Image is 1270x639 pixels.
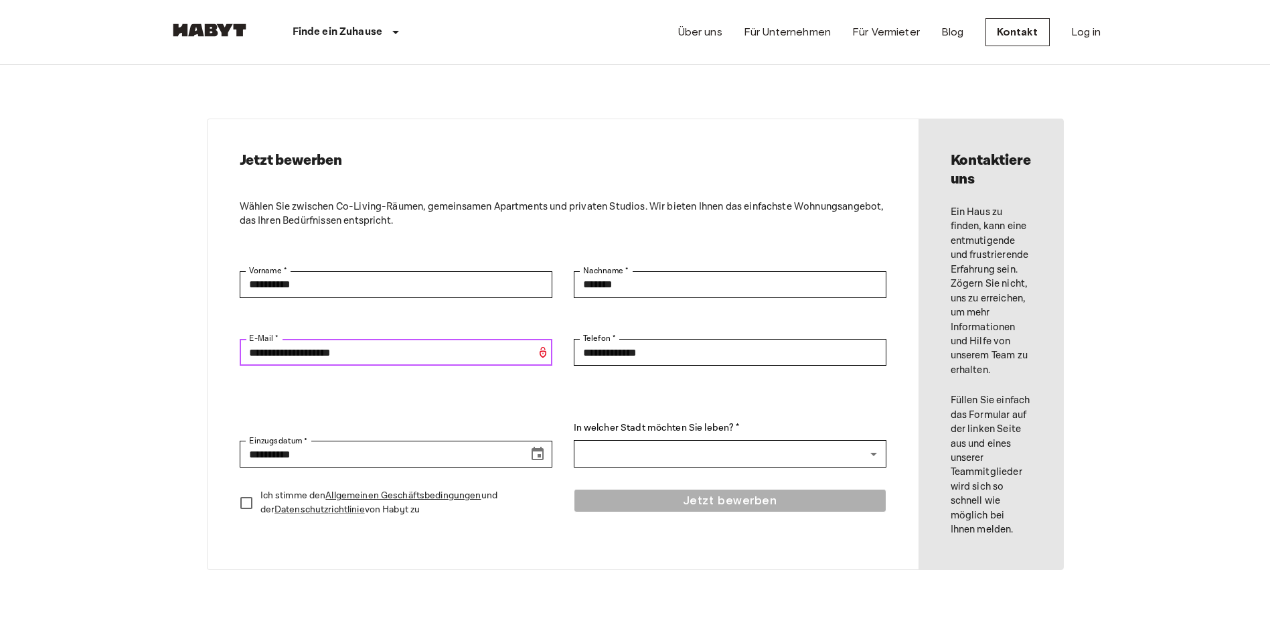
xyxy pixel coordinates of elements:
[941,24,964,40] a: Blog
[574,421,886,435] label: In welcher Stadt möchten Sie leben? *
[325,490,481,502] a: Allgemeinen Geschäftsbedingungen
[583,265,629,277] label: Nachname *
[249,435,308,447] label: Einzugsdatum
[240,151,886,170] h2: Jetzt bewerben
[293,24,383,40] p: Finde ein Zuhause
[951,205,1031,377] p: Ein Haus zu finden, kann eine entmutigende und frustrierende Erfahrung sein. Zögern Sie nicht, un...
[274,504,365,516] a: Datenschutzrichtlinie
[583,333,615,344] label: Telefon *
[951,151,1031,189] h2: Kontaktiere uns
[678,24,722,40] a: Über uns
[240,200,886,228] p: Wählen Sie zwischen Co-Living-Räumen, gemeinsamen Apartments und privaten Studios. Wir bieten Ihn...
[524,441,551,468] button: Choose date, selected date is Sep 18, 2025
[985,18,1050,46] a: Kontakt
[951,393,1031,537] p: Füllen Sie einfach das Formular auf der linken Seite aus und eines unserer Teammitglieder wird si...
[1071,24,1101,40] a: Log in
[852,24,920,40] a: Für Vermieter
[260,489,542,517] p: Ich stimme den und der von Habyt zu
[169,23,250,37] img: Habyt
[249,265,287,277] label: Vorname *
[249,333,279,344] label: E-Mail *
[744,24,831,40] a: Für Unternehmen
